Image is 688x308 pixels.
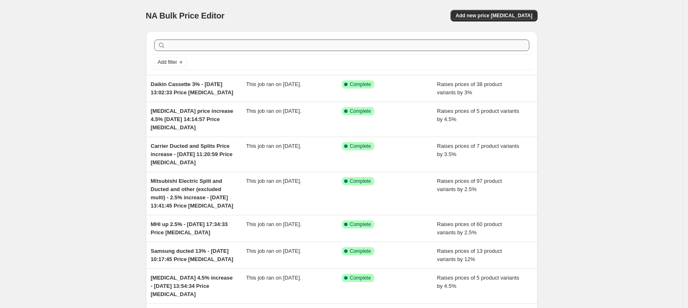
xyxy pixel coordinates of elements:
[437,81,502,96] span: Raises prices of 38 product variants by 3%
[246,221,301,227] span: This job ran on [DATE].
[151,81,233,96] span: Daikin Cassette 3% - [DATE] 13:02:33 Price [MEDICAL_DATA]
[246,108,301,114] span: This job ran on [DATE].
[151,108,233,131] span: [MEDICAL_DATA] price increase 4.5% [DATE] 14:14:57 Price [MEDICAL_DATA]
[246,178,301,184] span: This job ran on [DATE].
[350,143,371,149] span: Complete
[151,248,233,262] span: Samsung ducted 13% - [DATE] 10:17:45 Price [MEDICAL_DATA]
[350,275,371,281] span: Complete
[151,143,232,166] span: Carrier Ducted and Splits Price increase - [DATE] 11:20:59 Price [MEDICAL_DATA]
[246,275,301,281] span: This job ran on [DATE].
[350,108,371,114] span: Complete
[151,178,233,209] span: Mitsubishi Electric Split and Ducted and other (excluded multi) - 2.5% increase - [DATE] 13:41:45...
[350,81,371,88] span: Complete
[154,57,187,67] button: Add filter
[437,275,519,289] span: Raises prices of 5 product variants by 4.5%
[146,11,225,20] span: NA Bulk Price Editor
[246,81,301,87] span: This job ran on [DATE].
[246,248,301,254] span: This job ran on [DATE].
[350,221,371,228] span: Complete
[151,221,228,236] span: MHI up 2.5% - [DATE] 17:34:33 Price [MEDICAL_DATA]
[437,143,519,157] span: Raises prices of 7 product variants by 3.5%
[437,178,502,192] span: Raises prices of 97 product variants by 2.5%
[151,275,233,297] span: [MEDICAL_DATA] 4.5% increase - [DATE] 13:54:34 Price [MEDICAL_DATA]
[437,248,502,262] span: Raises prices of 13 product variants by 12%
[158,59,177,65] span: Add filter
[350,178,371,184] span: Complete
[437,221,502,236] span: Raises prices of 60 product variants by 2.5%
[451,10,537,21] button: Add new price [MEDICAL_DATA]
[456,12,532,19] span: Add new price [MEDICAL_DATA]
[437,108,519,122] span: Raises prices of 5 product variants by 4.5%
[350,248,371,254] span: Complete
[246,143,301,149] span: This job ran on [DATE].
